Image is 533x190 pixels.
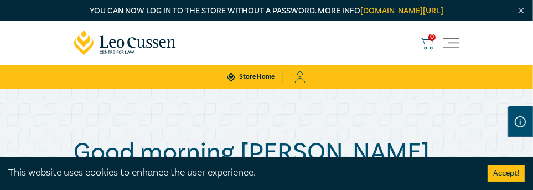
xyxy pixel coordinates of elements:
[428,34,436,41] span: 0
[360,6,443,16] a: [DOMAIN_NAME][URL]
[74,5,459,17] p: You can now log in to the store without a password. More info
[8,166,471,180] div: This website uses cookies to enhance the user experience.
[488,165,525,182] button: Accept cookies
[443,35,459,52] button: Toggle navigation
[74,138,459,167] h1: Good morning , [PERSON_NAME]
[219,70,283,84] a: Store Home
[516,6,526,16] img: Close
[515,116,526,127] img: Information Icon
